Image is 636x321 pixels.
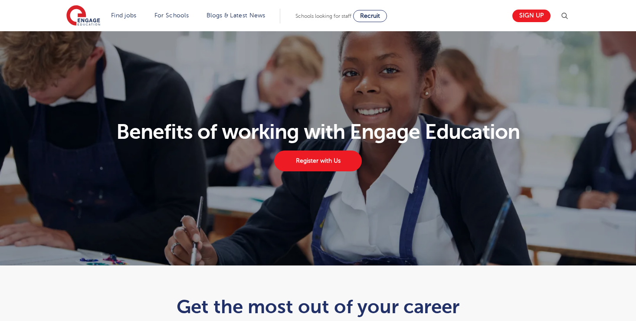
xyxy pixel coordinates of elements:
a: Register with Us [274,151,362,171]
a: For Schools [154,12,189,19]
a: Find jobs [111,12,137,19]
span: Schools looking for staff [295,13,351,19]
h1: Get the most out of your career [105,296,531,318]
a: Recruit [353,10,387,22]
a: Blogs & Latest News [207,12,266,19]
a: Sign up [512,10,551,22]
span: Recruit [360,13,380,19]
img: Engage Education [66,5,100,27]
h1: Benefits of working with Engage Education [62,121,575,142]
